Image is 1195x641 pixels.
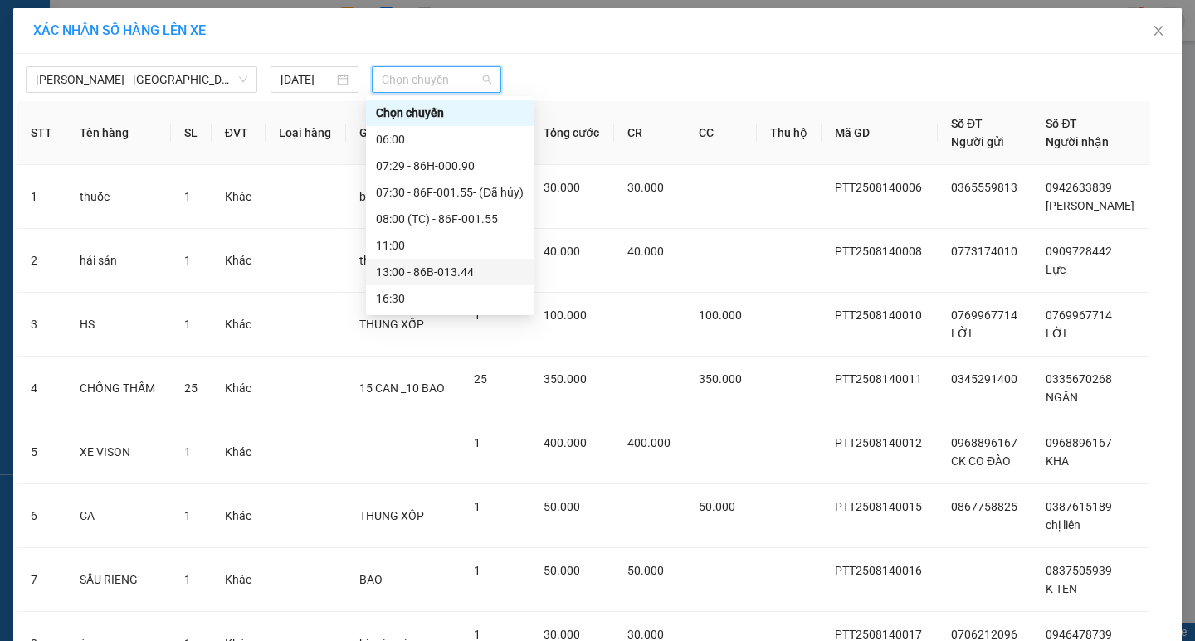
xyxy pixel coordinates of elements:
[951,181,1017,194] span: 0365559813
[66,548,171,612] td: SẦU RIENG
[544,181,580,194] span: 30.000
[66,101,171,165] th: Tên hàng
[1046,582,1077,595] span: K TEN
[266,101,346,165] th: Loại hàng
[1046,181,1112,194] span: 0942633839
[1046,245,1112,258] span: 0909728442
[17,548,66,612] td: 7
[359,573,383,586] span: BAO
[835,564,922,577] span: PTT2508140016
[171,101,212,165] th: SL
[1046,372,1112,386] span: 0335670268
[376,183,524,202] div: 07:30 - 86F-001.55 - (Đã hủy)
[94,70,217,88] text: PTT2508140017
[1046,518,1080,532] span: chị liên
[1135,8,1182,55] button: Close
[212,229,266,293] td: Khác
[627,181,664,194] span: 30.000
[627,436,671,449] span: 400.000
[951,454,1011,468] span: CK CO ĐÀO
[627,564,664,577] span: 50.000
[359,381,445,395] span: 15 CAN _10 BAO
[17,420,66,484] td: 5
[12,97,137,132] div: Gửi: VP [PERSON_NAME]
[544,436,587,449] span: 400.000
[835,628,922,641] span: PTT2508140017
[1046,135,1109,148] span: Người nhận
[951,436,1017,449] span: 0968896167
[212,420,266,484] td: Khác
[544,564,580,577] span: 50.000
[184,381,198,395] span: 25
[1046,199,1134,212] span: [PERSON_NAME]
[346,101,461,165] th: Ghi chú
[474,628,480,641] span: 1
[17,229,66,293] td: 2
[17,357,66,420] td: 4
[544,245,580,258] span: 40.000
[212,101,266,165] th: ĐVT
[17,165,66,229] td: 1
[614,101,685,165] th: CR
[184,509,191,522] span: 1
[376,157,524,175] div: 07:29 - 86H-000.90
[184,190,191,203] span: 1
[835,181,922,194] span: PTT2508140006
[474,500,480,513] span: 1
[530,101,614,165] th: Tổng cước
[1046,391,1078,404] span: NGÂN
[280,70,334,89] input: 14/08/2025
[1046,454,1069,468] span: KHA
[1046,308,1112,322] span: 0769967714
[1046,263,1066,276] span: Lực
[699,500,735,513] span: 50.000
[66,484,171,548] td: CA
[184,318,191,331] span: 1
[376,104,524,122] div: Chọn chuyến
[376,236,524,255] div: 11:00
[474,564,480,577] span: 1
[184,573,191,586] span: 1
[474,436,480,449] span: 1
[822,101,938,165] th: Mã GD
[212,293,266,357] td: Khác
[376,210,524,228] div: 08:00 (TC) - 86F-001.55
[17,484,66,548] td: 6
[66,293,171,357] td: HS
[376,289,524,308] div: 16:30
[951,372,1017,386] span: 0345291400
[1046,117,1077,130] span: Số ĐT
[685,101,757,165] th: CC
[1046,436,1112,449] span: 0968896167
[1152,24,1165,37] span: close
[1046,628,1112,641] span: 0946478739
[627,628,664,641] span: 30.000
[699,308,742,322] span: 100.000
[1046,500,1112,513] span: 0387615189
[66,420,171,484] td: XE VISON
[951,628,1017,641] span: 0706212096
[474,372,487,386] span: 25
[359,509,424,522] span: THUNG XỐP
[184,254,191,267] span: 1
[145,97,298,132] div: Nhận: VP [GEOGRAPHIC_DATA]
[757,101,822,165] th: Thu hộ
[951,245,1017,258] span: 0773174010
[1046,327,1066,340] span: LỜI
[212,165,266,229] td: Khác
[544,372,587,386] span: 350.000
[66,165,171,229] td: thuốc
[835,372,922,386] span: PTT2508140011
[66,229,171,293] td: hải sản
[366,100,534,126] div: Chọn chuyến
[951,135,1004,148] span: Người gửi
[951,327,972,340] span: LỜI
[951,500,1017,513] span: 0867758825
[212,484,266,548] td: Khác
[835,245,922,258] span: PTT2508140008
[66,357,171,420] td: CHỐNG THẤM
[33,22,206,38] span: XÁC NHẬN SỐ HÀNG LÊN XE
[17,101,66,165] th: STT
[359,190,390,203] span: bi đen
[382,67,491,92] span: Chọn chuyến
